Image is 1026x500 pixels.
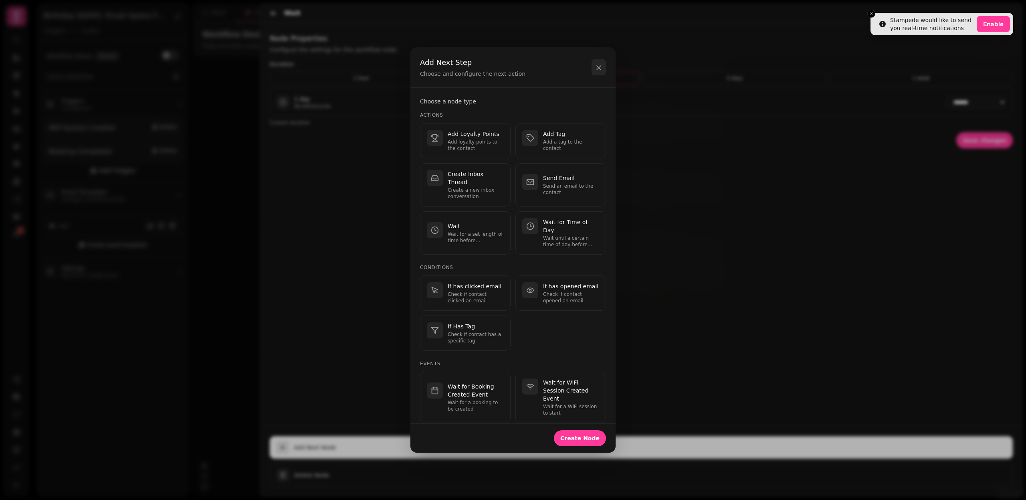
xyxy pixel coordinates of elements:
[420,316,511,351] button: If Has TagCheck if contact has a specific tag
[448,222,504,230] p: Wait
[543,183,599,196] p: Send an email to the contact
[448,231,504,244] p: Wait for a set length of time before continuing.
[420,57,525,68] h2: Add Next Step
[420,163,511,206] button: Create Inbox ThreadCreate a new inbox conversation
[448,130,504,138] p: Add Loyalty Points
[543,218,599,234] p: Wait for Time of Day
[448,139,504,152] p: Add loyalty points to the contact
[420,123,511,158] button: Add Loyalty PointsAdd loyalty points to the contact
[543,291,599,304] p: Check if contact opened an email
[515,163,606,206] button: Send EmailSend an email to the contact
[543,174,599,182] p: Send Email
[448,282,504,290] p: If has clicked email
[448,170,504,186] p: Create Inbox Thread
[543,282,599,290] p: If has opened email
[420,112,606,118] h4: Actions
[543,130,599,138] p: Add Tag
[448,331,504,344] p: Check if contact has a specific tag
[560,435,600,441] span: Create Node
[448,399,504,412] p: Wait for a booking to be created
[554,430,606,446] button: Create Node
[515,275,606,311] button: If has opened emailCheck if contact opened an email
[515,123,606,158] button: Add TagAdd a tag to the contact
[420,264,606,271] h4: Conditions
[420,97,606,105] h3: Choose a node type
[515,372,606,423] button: Wait for WiFi Session Created EventWait for a WiFi session to start
[543,139,599,152] p: Add a tag to the contact
[448,322,504,330] p: If Has Tag
[420,275,511,311] button: If has clicked emailCheck if contact clicked an email
[420,70,525,78] p: Choose and configure the next action
[448,187,504,200] p: Create a new inbox conversation
[448,383,504,399] p: Wait for Booking Created Event
[420,211,511,255] button: WaitWait for a set length of time before continuing.
[543,379,599,403] p: Wait for WiFi Session Created Event
[420,372,511,423] button: Wait for Booking Created EventWait for a booking to be created
[543,403,599,416] p: Wait for a WiFi session to start
[515,211,606,255] button: Wait for Time of DayWait until a certain time of day before continuing.
[420,360,606,367] h4: Events
[543,235,599,248] p: Wait until a certain time of day before continuing.
[448,291,504,304] p: Check if contact clicked an email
